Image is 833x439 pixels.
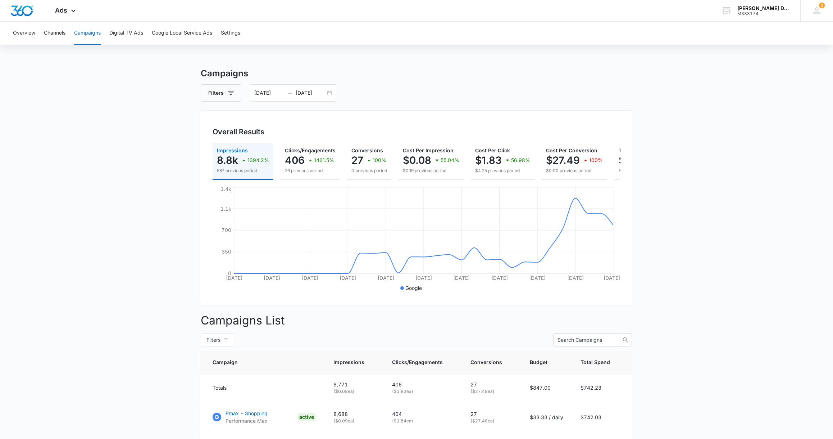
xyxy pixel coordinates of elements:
tspan: 1.1k [220,206,231,212]
p: 8.8k [217,154,238,166]
p: 406 [392,381,453,388]
p: $33.33 / daily [530,413,563,421]
tspan: [DATE] [378,275,394,281]
p: 100% [589,158,603,163]
tspan: [DATE] [302,275,318,281]
div: account id [737,11,790,16]
p: 1461.5% [314,158,334,163]
p: $742.23 [619,154,659,166]
tspan: [DATE] [567,275,584,281]
button: Filters [201,333,234,346]
p: 56.98% [511,158,530,163]
tspan: [DATE] [415,275,432,281]
p: 27 [470,381,513,388]
tspan: [DATE] [604,275,620,281]
p: Campaigns List [201,312,632,329]
button: search [619,333,632,346]
span: Conversions [351,147,383,153]
p: 406 [285,154,305,166]
button: Google Local Service Ads [152,22,212,45]
div: Totals [213,384,316,391]
div: ACTIVE [297,413,316,421]
span: search [619,337,632,343]
p: 26 previous period [285,167,336,174]
p: $847.00 [530,384,563,391]
tspan: 700 [222,227,231,233]
p: $0.08 [403,154,431,166]
span: Filters [206,336,220,344]
span: Cost Per Click [475,147,510,153]
td: $742.23 [572,373,632,402]
span: Campaign [213,358,306,366]
p: 587 previous period [217,167,269,174]
p: 0 previous period [351,167,387,174]
p: 1394.2% [247,158,269,163]
p: ( $0.08 ea) [333,388,375,395]
tspan: 350 [222,248,231,255]
span: Clicks/Engagements [285,147,336,153]
p: ( $27.48 ea) [470,418,513,424]
input: Start date [254,89,284,97]
p: ( $1.83 ea) [392,388,453,395]
img: Google Ads [213,413,221,421]
span: 1 [819,3,825,8]
p: ( $0.09 ea) [333,418,375,424]
p: $0.19 previous period [403,167,459,174]
span: Impressions [217,147,248,153]
button: Filters [201,84,241,102]
p: $27.49 [546,154,580,166]
p: $0.00 previous period [546,167,603,174]
p: ( $1.84 ea) [392,418,453,424]
h3: Overall Results [213,126,264,137]
tspan: [DATE] [453,275,470,281]
p: Google [405,284,422,292]
input: End date [296,89,326,97]
button: Channels [44,22,65,45]
tspan: 1.4k [220,186,231,192]
span: Impressions [333,358,364,366]
span: Total Spend [581,358,610,366]
span: Budget [530,358,553,366]
span: Total Spend [619,147,648,153]
a: Google AdsPmax - ShoppingPerformance MaxACTIVE [213,409,316,425]
span: Conversions [470,358,502,366]
p: ( $27.49 ea) [470,388,513,395]
div: notifications count [819,3,825,8]
tspan: 0 [228,270,231,276]
h3: Campaigns [201,67,632,80]
tspan: [DATE] [226,275,242,281]
td: $742.03 [572,402,632,432]
div: account name [737,5,790,11]
p: $4.25 previous period [475,167,530,174]
p: $110.49 previous period [619,167,689,174]
input: Search Campaigns [557,336,609,344]
span: to [287,90,293,96]
span: Cost Per Conversion [546,147,597,153]
p: 404 [392,410,453,418]
button: Digital TV Ads [109,22,143,45]
p: 55.04% [441,158,459,163]
tspan: [DATE] [340,275,356,281]
tspan: [DATE] [529,275,546,281]
p: 27 [351,154,363,166]
p: 8,771 [333,381,375,388]
span: Cost Per Impression [403,147,454,153]
button: Overview [13,22,35,45]
p: Pmax - Shopping [226,409,268,417]
tspan: [DATE] [491,275,508,281]
span: Ads [55,6,67,14]
p: Performance Max [226,417,268,425]
p: $1.83 [475,154,502,166]
button: Settings [221,22,240,45]
tspan: [DATE] [264,275,280,281]
button: Campaigns [74,22,101,45]
p: 27 [470,410,513,418]
span: swap-right [287,90,293,96]
p: 100% [373,158,386,163]
p: 8,688 [333,410,375,418]
span: Clicks/Engagements [392,358,443,366]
